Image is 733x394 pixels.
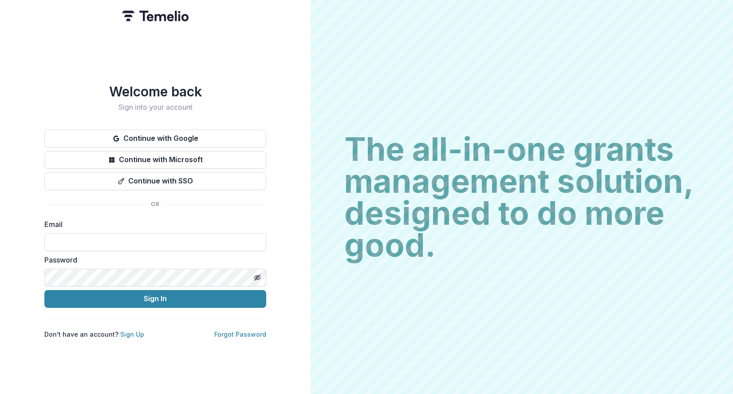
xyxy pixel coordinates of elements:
label: Email [44,219,261,230]
label: Password [44,255,261,265]
h2: Sign into your account [44,103,266,111]
button: Toggle password visibility [250,271,264,285]
button: Sign In [44,290,266,308]
button: Continue with SSO [44,172,266,190]
h1: Welcome back [44,84,266,99]
button: Continue with Google [44,130,266,147]
a: Sign Up [120,330,144,338]
p: Don't have an account? [44,330,144,339]
button: Continue with Microsoft [44,151,266,169]
a: Forgot Password [214,330,266,338]
img: Temelio [122,11,189,21]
